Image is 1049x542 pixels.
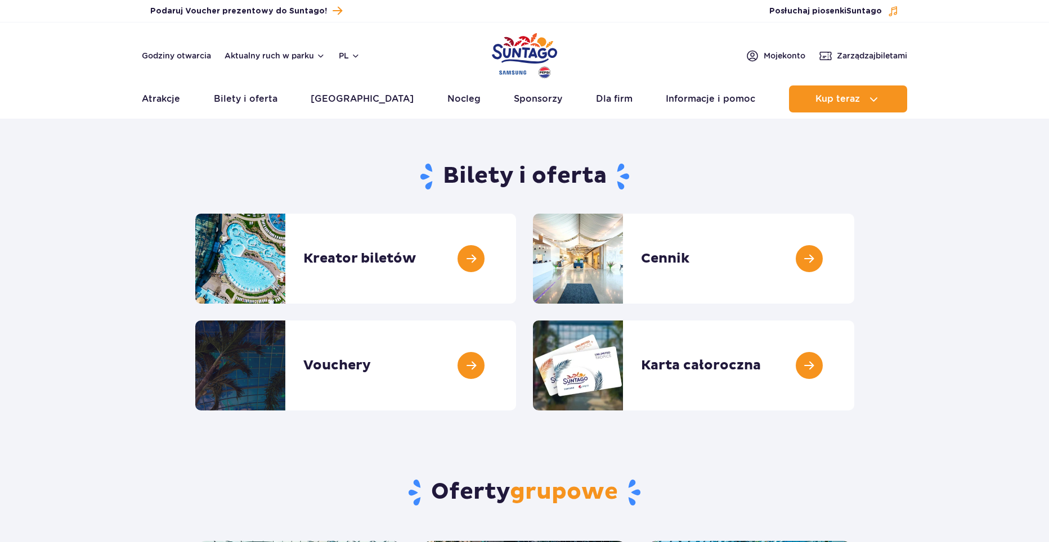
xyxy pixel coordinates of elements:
a: Mojekonto [746,49,805,62]
a: Zarządzajbiletami [819,49,907,62]
a: [GEOGRAPHIC_DATA] [311,85,414,112]
a: Informacje i pomoc [666,85,755,112]
a: Sponsorzy [514,85,562,112]
span: grupowe [510,478,618,506]
a: Nocleg [447,85,481,112]
button: pl [339,50,360,61]
span: Posłuchaj piosenki [769,6,882,17]
span: Moje konto [764,50,805,61]
span: Zarządzaj biletami [837,50,907,61]
a: Godziny otwarcia [142,50,211,61]
span: Suntago [846,7,882,15]
span: Podaruj Voucher prezentowy do Suntago! [150,6,327,17]
button: Posłuchaj piosenkiSuntago [769,6,899,17]
button: Kup teraz [789,85,907,112]
h1: Bilety i oferta [195,162,854,191]
a: Bilety i oferta [214,85,277,112]
a: Atrakcje [142,85,180,112]
a: Park of Poland [492,28,557,80]
h2: Oferty [195,478,854,507]
a: Podaruj Voucher prezentowy do Suntago! [150,3,342,19]
a: Dla firm [596,85,633,112]
span: Kup teraz [815,94,860,104]
button: Aktualny ruch w parku [225,51,325,60]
